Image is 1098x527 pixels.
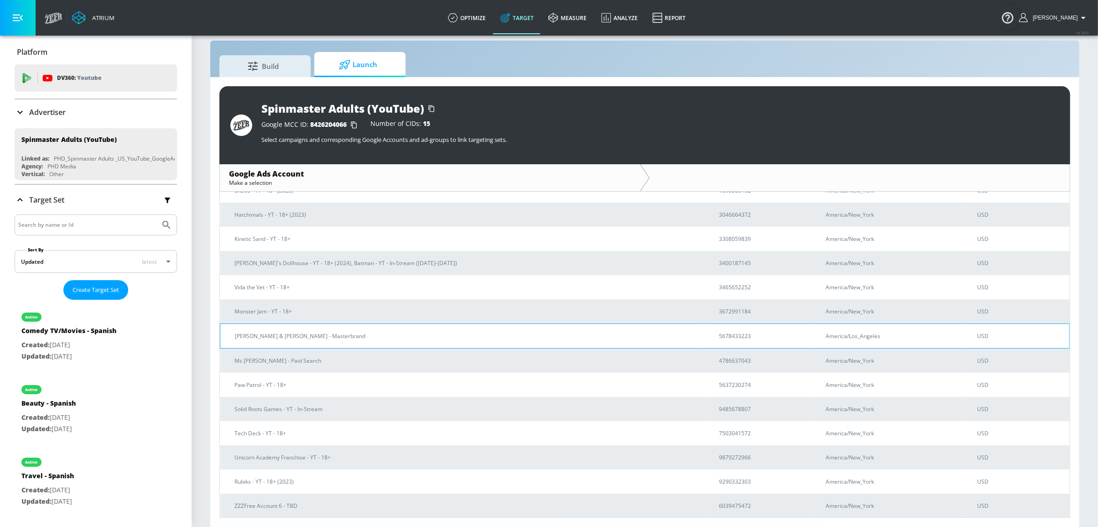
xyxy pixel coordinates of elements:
[1076,30,1089,35] span: v 4.28.0
[21,155,49,162] div: Linked as:
[229,55,298,77] span: Build
[15,185,177,215] div: Target Set
[21,423,76,435] p: [DATE]
[719,210,804,219] p: 3046664372
[235,501,697,511] p: ZZZFree Account 6 - TBD
[978,234,1062,244] p: USD
[1019,12,1089,23] button: [PERSON_NAME]
[261,120,361,130] div: Google MCC ID:
[826,258,956,268] p: America/New_York
[978,404,1062,414] p: USD
[142,258,157,266] span: latest
[719,501,804,511] p: 6039475472
[826,307,956,316] p: America/New_York
[978,331,1062,341] p: USD
[826,501,956,511] p: America/New_York
[21,424,52,433] span: Updated:
[235,380,697,390] p: Paw Patrol - YT - 18+
[323,54,393,76] span: Launch
[21,399,76,412] div: Beauty - Spanish
[21,496,74,507] p: [DATE]
[220,164,640,191] div: Google Ads AccountMake a selection
[235,428,697,438] p: Tech Deck - YT - 18+
[15,376,177,441] div: activeBeauty - SpanishCreated:[DATE]Updated:[DATE]
[1029,15,1078,21] span: login as: justin.nim@zefr.com
[235,282,697,292] p: Vida the Vet - YT - 18+
[88,14,114,22] div: Atrium
[719,428,804,438] p: 7503041572
[21,485,50,494] span: Created:
[978,282,1062,292] p: USD
[21,497,52,506] span: Updated:
[370,120,430,130] div: Number of CIDs:
[978,356,1062,365] p: USD
[719,356,804,365] p: 4786637043
[826,477,956,486] p: America/New_York
[15,303,177,369] div: activeComedy TV/Movies - SpanishCreated:[DATE]Updated:[DATE]
[72,11,114,25] a: Atrium
[826,331,956,341] p: America/Los_Angeles
[15,128,177,180] div: Spinmaster Adults (YouTube)Linked as:PHD_Spinmaster Adults _US_YouTube_GoogleAdsAgency:PHD MediaV...
[26,315,38,319] div: active
[21,352,52,360] span: Updated:
[978,210,1062,219] p: USD
[26,460,38,464] div: active
[57,73,101,83] p: DV360:
[493,1,541,34] a: Target
[235,404,697,414] p: Solid Roots Games - YT - In-Stream
[21,340,50,349] span: Created:
[719,234,804,244] p: 3308059839
[21,170,45,178] div: Vertical:
[719,453,804,462] p: 9879272966
[21,135,117,144] div: Spinmaster Adults (YouTube)
[77,73,101,83] p: Youtube
[978,380,1062,390] p: USD
[15,64,177,92] div: DV360: Youtube
[49,170,64,178] div: Other
[18,219,156,231] input: Search by name or Id
[423,119,430,128] span: 15
[235,307,697,316] p: Monster Jam - YT - 18+
[21,471,74,485] div: Travel - Spanish
[235,210,697,219] p: Hatchimals - YT - 18+ (2023)
[15,449,177,514] div: activeTravel - SpanishCreated:[DATE]Updated:[DATE]
[21,351,116,362] p: [DATE]
[719,258,804,268] p: 3400187145
[978,453,1062,462] p: USD
[54,155,180,162] div: PHD_Spinmaster Adults _US_YouTube_GoogleAds
[826,380,956,390] p: America/New_York
[21,258,43,266] div: Updated
[719,477,804,486] p: 9290332303
[826,428,956,438] p: America/New_York
[826,210,956,219] p: America/New_York
[826,404,956,414] p: America/New_York
[719,380,804,390] p: 5637230274
[719,307,804,316] p: 3672991184
[978,501,1062,511] p: USD
[235,258,697,268] p: [PERSON_NAME]'s Dollhouse - YT - 18+ (2024), Batman - YT - In-Stream ([DATE]-[DATE])
[47,162,76,170] div: PHD Media
[21,326,116,339] div: Comedy TV/Movies - Spanish
[17,47,47,57] p: Platform
[73,285,119,295] span: Create Target Set
[719,282,804,292] p: 3465652252
[719,331,804,341] p: 5678433223
[235,234,697,244] p: Kinetic Sand - YT - 18+
[15,99,177,125] div: Advertiser
[21,412,76,423] p: [DATE]
[261,136,1059,144] p: Select campaigns and corresponding Google Accounts and ad-groups to link targeting sets.
[235,331,697,341] p: [PERSON_NAME] & [PERSON_NAME] - Masterbrand
[229,179,630,187] div: Make a selection
[978,428,1062,438] p: USD
[978,307,1062,316] p: USD
[15,39,177,65] div: Platform
[719,404,804,414] p: 9485678807
[26,387,38,392] div: active
[21,162,43,170] div: Agency:
[29,107,66,117] p: Advertiser
[541,1,594,34] a: measure
[235,453,697,462] p: Unicorn Academy Franchise - YT - 18+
